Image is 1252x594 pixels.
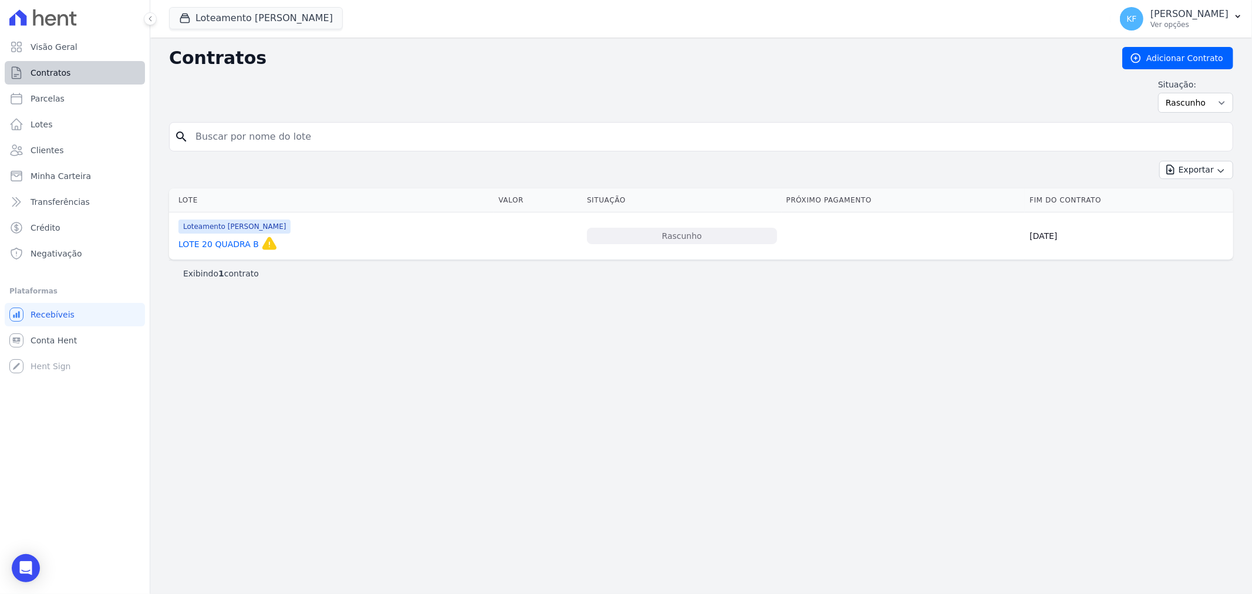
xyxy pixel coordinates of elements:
p: Ver opções [1150,20,1229,29]
span: Minha Carteira [31,170,91,182]
button: Loteamento [PERSON_NAME] [169,7,343,29]
th: Próximo Pagamento [782,188,1025,212]
div: Rascunho [587,228,777,244]
a: Minha Carteira [5,164,145,188]
span: Parcelas [31,93,65,104]
p: Exibindo contrato [183,268,259,279]
a: LOTE 20 QUADRA B [178,238,259,250]
span: Conta Hent [31,335,77,346]
th: Valor [494,188,582,212]
i: search [174,130,188,144]
span: Clientes [31,144,63,156]
span: Loteamento [PERSON_NAME] [178,220,291,234]
a: Clientes [5,139,145,162]
span: Crédito [31,222,60,234]
div: Open Intercom Messenger [12,554,40,582]
h2: Contratos [169,48,1103,69]
td: [DATE] [1025,212,1233,260]
th: Lote [169,188,494,212]
p: [PERSON_NAME] [1150,8,1229,20]
a: Visão Geral [5,35,145,59]
a: Parcelas [5,87,145,110]
a: Lotes [5,113,145,136]
span: KF [1126,15,1136,23]
div: Plataformas [9,284,140,298]
label: Situação: [1158,79,1233,90]
button: Exportar [1159,161,1233,179]
span: Recebíveis [31,309,75,320]
span: Negativação [31,248,82,259]
a: Negativação [5,242,145,265]
span: Transferências [31,196,90,208]
span: Visão Geral [31,41,77,53]
input: Buscar por nome do lote [188,125,1228,148]
th: Fim do Contrato [1025,188,1233,212]
button: KF [PERSON_NAME] Ver opções [1111,2,1252,35]
span: Contratos [31,67,70,79]
a: Crédito [5,216,145,239]
a: Contratos [5,61,145,85]
b: 1 [218,269,224,278]
a: Adicionar Contrato [1122,47,1233,69]
th: Situação [582,188,781,212]
span: Lotes [31,119,53,130]
a: Recebíveis [5,303,145,326]
a: Transferências [5,190,145,214]
a: Conta Hent [5,329,145,352]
